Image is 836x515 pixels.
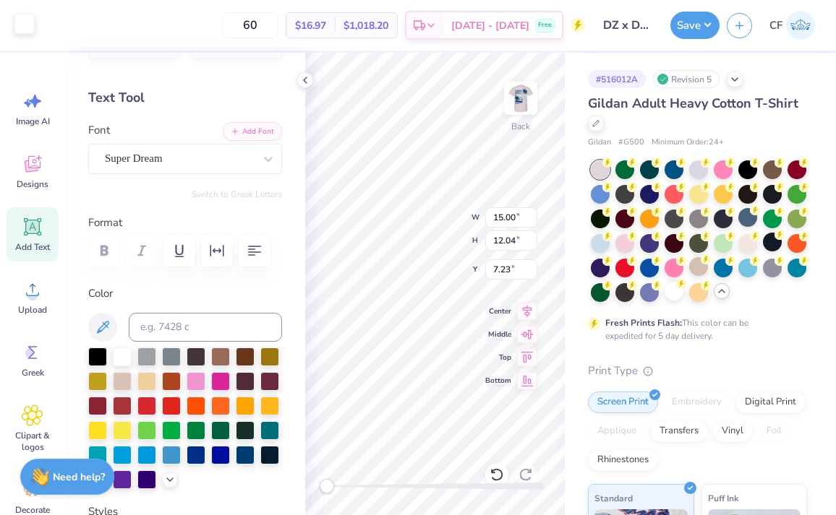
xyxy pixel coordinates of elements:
button: Add Font [223,122,282,141]
div: Transfers [650,420,708,442]
span: $1,018.20 [344,18,388,33]
span: # G500 [618,137,644,149]
strong: Need help? [53,470,105,484]
a: CF [763,11,822,40]
input: e.g. 7428 c [129,313,282,342]
span: Middle [485,329,511,340]
span: [DATE] - [DATE] [451,18,529,33]
div: Foil [757,420,791,442]
span: Add Text [15,241,50,253]
button: Switch to Greek Letters [192,189,282,200]
span: Top [485,352,511,363]
div: Print Type [588,363,807,379]
input: Untitled Design [592,11,663,40]
span: Greek [22,367,44,378]
div: Text Tool [88,88,282,108]
span: Minimum Order: 24 + [652,137,724,149]
span: Puff Ink [708,490,738,506]
span: Center [485,306,511,317]
span: Clipart & logos [9,430,56,453]
span: Standard [594,490,633,506]
label: Color [88,285,282,302]
div: Embroidery [662,391,731,413]
div: Vinyl [712,420,753,442]
div: Accessibility label [320,479,334,493]
span: Upload [18,304,47,316]
div: Screen Print [588,391,658,413]
span: Gildan [588,137,611,149]
div: Digital Print [735,391,806,413]
div: Back [511,120,530,133]
span: $16.97 [295,18,326,33]
span: Free [538,20,552,30]
span: Image AI [16,116,50,127]
div: Applique [588,420,646,442]
label: Format [88,215,282,231]
img: Corey Fishman [786,11,815,40]
img: Back [506,84,535,113]
input: – – [222,12,278,38]
div: Rhinestones [588,449,658,471]
strong: Fresh Prints Flash: [605,317,682,329]
div: This color can be expedited for 5 day delivery. [605,316,783,342]
label: Font [88,122,110,139]
span: Designs [17,178,48,190]
span: Bottom [485,375,511,386]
